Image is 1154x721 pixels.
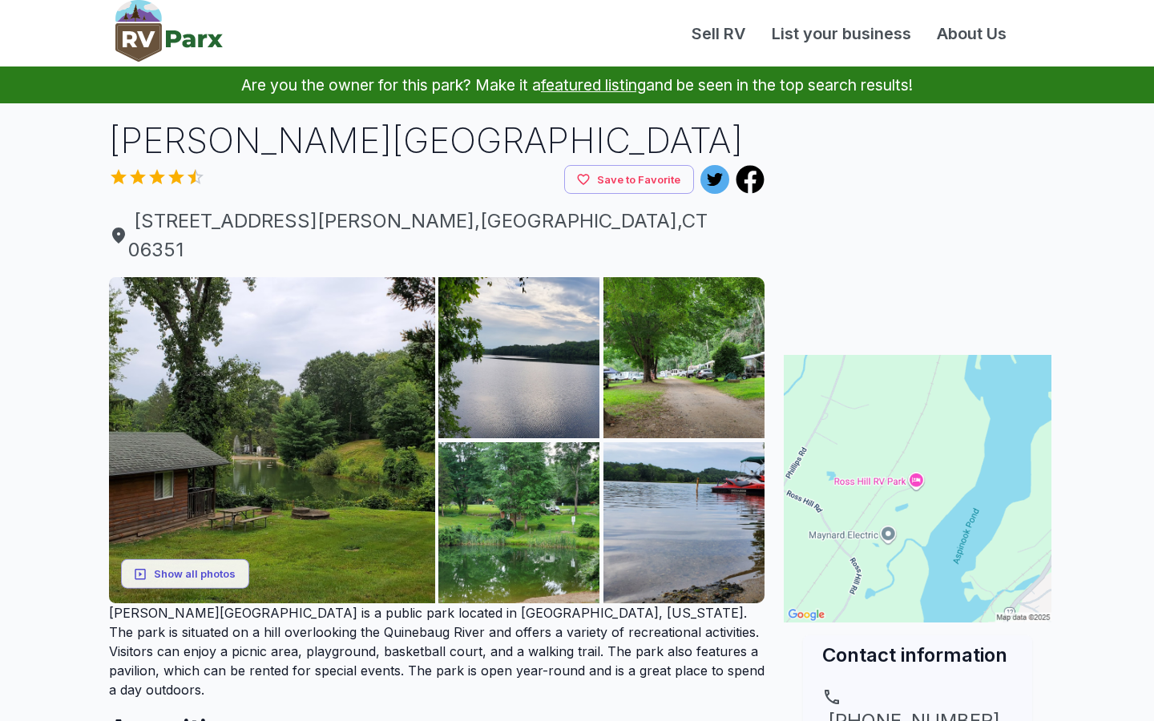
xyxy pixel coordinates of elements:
p: Are you the owner for this park? Make it a and be seen in the top search results! [19,66,1135,103]
a: featured listing [541,75,646,95]
a: List your business [759,22,924,46]
a: [STREET_ADDRESS][PERSON_NAME],[GEOGRAPHIC_DATA],CT 06351 [109,207,765,264]
a: About Us [924,22,1019,46]
img: AAcXr8o6FVYtuOeq-_uuWTfmqspH3JzDb1XpsfNOK2KXRMrCcapY7I5JRujmcfU7iIZJISIhdfi2tsqHIiMxf0r9yOpekkXRe... [603,442,765,603]
img: Map for Ross Hill Park [784,355,1051,622]
button: Show all photos [121,559,249,589]
iframe: Advertisement [784,116,1051,316]
a: Sell RV [679,22,759,46]
img: AAcXr8oJSUIip6zHB4nnKOre3HAsUk_epanxbQ00YOAV6-UvjVQDGdyaakLHxpVJDvDia9FTFXN40wSowRK3xZYt2qucLBqdt... [603,277,765,438]
button: Save to Favorite [564,165,694,195]
img: AAcXr8ocOVcUlLPMdmDoCByYCDMMtFCVwsdMnZsqY7XBpHp7XZ4cXKXvdB3gNQa9KPy9fdUIBG2QurKJ6KK7DJyXsgveCDgw4... [109,277,435,603]
p: [PERSON_NAME][GEOGRAPHIC_DATA] is a public park located in [GEOGRAPHIC_DATA], [US_STATE]. The par... [109,603,765,699]
span: [STREET_ADDRESS][PERSON_NAME] , [GEOGRAPHIC_DATA] , CT 06351 [109,207,765,264]
h1: [PERSON_NAME][GEOGRAPHIC_DATA] [109,116,765,165]
img: AAcXr8o1QAgoPHuLYib53OdwljbCgCKFeGdZXR-Qm8m6KJ8lvsHCK22z9y90_epP_v-m616Izly6QbBj4f1eLdYM4zFqlkSXe... [438,442,599,603]
img: AAcXr8rBFF9iU3c3AWxomkNwTBN898kQJ73aI8YI6mJ3yWPi5vV3C9GBenvVCOewI4dQjQFfc2qOBXJeg_rcCQ6LuMP1VHlPn... [438,277,599,438]
h2: Contact information [822,642,1013,668]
